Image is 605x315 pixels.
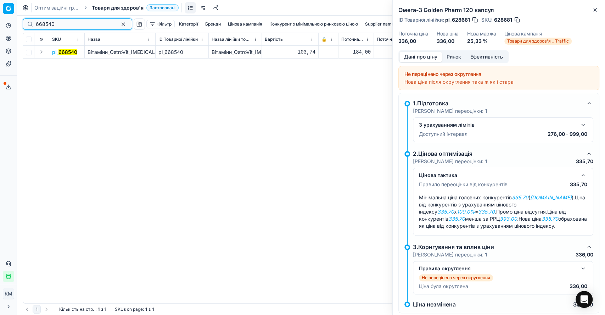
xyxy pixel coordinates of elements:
button: Ринок [442,52,466,62]
span: 🔒 [321,37,327,42]
p: Ціна незмінена [413,302,456,307]
em: 335.70 [478,209,495,215]
h2: Омега-3 Golden Pharm 120 капсул [398,6,599,14]
p: Ціна була округлена [419,283,468,290]
dt: Нова ціна [437,31,459,36]
span: Назва лінійки товарів [212,37,252,42]
div: 184,00 [377,49,424,56]
span: ID Товарної лінійки [158,37,198,42]
span: Товари для здоров'яЗастосовані [92,4,179,11]
dt: Цінова кампанія [504,31,572,36]
p: [PERSON_NAME] переоцінки: [413,107,487,115]
dt: Нова маржа [467,31,496,36]
p: 336,00 [576,251,593,258]
button: Go to previous page [23,305,31,314]
div: 103,74 [265,49,315,56]
button: Фільтр [146,20,175,28]
mark: 668540 [58,49,77,55]
div: Нова ціна після округлення така ж як і стара [404,78,593,85]
p: 335,70 [570,181,587,188]
button: Go to next page [42,305,51,314]
div: Не перецінено через округлення [404,71,593,78]
div: Цінова тактика [419,172,576,179]
strong: 1 [485,252,487,258]
p: 336,00 [573,302,593,307]
span: Поточна промо ціна [377,37,417,42]
button: Expand all [37,35,46,44]
div: 1.Підготовка [413,99,582,107]
div: З урахуванням лімітів [419,121,576,128]
dd: 25,33 % [467,38,496,45]
button: Бренди [202,20,224,28]
span: Поточна ціна [341,37,364,42]
button: Цінова кампанія [225,20,265,28]
button: pl_668540 [52,49,77,56]
dd: 336,00 [437,38,459,45]
strong: з [101,306,103,312]
div: : [59,306,106,312]
span: 628681 [494,16,512,23]
strong: 1 [485,158,487,164]
div: 3.Коригування та вплив ціни [413,243,582,251]
button: Supplier name [362,20,397,28]
a: Оптимізаційні групи [34,4,80,11]
button: Ефективність [466,52,508,62]
em: [DOMAIN_NAME] [530,194,572,200]
div: Вітаміни_OstroVit_[MEDICAL_DATA]_+_K2_90_таблеток [212,49,259,56]
span: pl_ [52,49,77,56]
p: 335,70 [576,158,593,165]
em: 335.70 [512,194,528,200]
div: Open Intercom Messenger [576,291,593,308]
span: Вітаміни_OstroVit_[MEDICAL_DATA]_+_K2_90_таблеток [88,49,218,55]
button: Категорії [176,20,201,28]
span: Вартість [265,37,283,42]
p: 336,00 [570,283,587,290]
p: Доступний інтервал [419,131,467,138]
button: 1 [33,305,41,314]
strong: 1 [485,108,487,114]
nav: pagination [23,305,51,314]
strong: 1 [152,306,154,312]
span: pl_628681 [445,16,470,23]
dd: 336,00 [398,38,428,45]
span: SKU : [481,17,493,22]
strong: 1 [145,306,147,312]
span: SKU [52,37,61,42]
button: Дані про ціну [399,52,442,62]
div: pl_668540 [158,49,206,56]
p: [PERSON_NAME] переоцінки: [413,158,487,165]
p: 276,00 - 999,00 [548,131,587,138]
div: Правила округлення [419,265,576,272]
span: Товари для здоров'я _ Traffic [504,38,572,45]
em: 393.00 [500,216,517,222]
span: Мінімальна ціна головних конкурентів ( ). [419,194,575,200]
span: SKUs on page : [115,306,144,312]
span: Ціна від конкурентів з урахуванням цінового індексу x = . [419,194,585,215]
button: Конкурент з мінімальною ринковою ціною [267,20,361,28]
div: 184,00 [341,49,371,56]
button: КM [3,288,14,299]
em: 335.70 [448,216,465,222]
span: Промо ціна відсутня. [496,209,547,215]
strong: з [149,306,151,312]
p: Правило переоцінки від конкурентів [419,181,508,188]
p: Не перецінено через округлення [422,275,490,281]
strong: 1 [98,306,100,312]
div: 2.Цінова оптимізація [413,149,582,158]
nav: breadcrumb [34,4,179,11]
em: 335.70 [437,209,454,215]
strong: 1 [105,306,106,312]
p: [PERSON_NAME] переоцінки: [413,251,487,258]
span: ID Товарної лінійки : [398,17,444,22]
span: Назва [88,37,100,42]
span: Застосовані [146,4,179,11]
dt: Поточна ціна [398,31,428,36]
input: Пошук по SKU або назві [36,21,113,28]
span: Товари для здоров'я [92,4,144,11]
em: 335.70 [542,216,558,222]
span: Кількість на стр. [59,306,94,312]
em: 100.0% [457,209,475,215]
button: Expand [37,48,46,56]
